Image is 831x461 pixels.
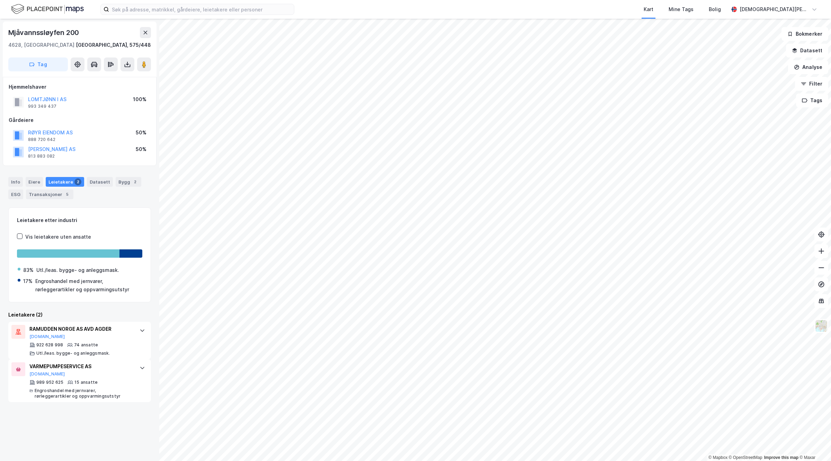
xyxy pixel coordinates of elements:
div: Utl./leas. bygge- og anleggsmask. [36,351,110,356]
div: Bolig [709,5,721,14]
div: Utl./leas. bygge- og anleggsmask. [36,266,119,274]
div: 4628, [GEOGRAPHIC_DATA] [8,41,74,49]
div: VARMEPUMPESERVICE AS [29,362,133,371]
div: Mine Tags [669,5,694,14]
div: 83% [23,266,34,274]
div: 100% [133,95,146,104]
div: Vis leietakere uten ansatte [25,233,91,241]
a: OpenStreetMap [729,455,762,460]
div: 5 [64,191,71,198]
div: 15 ansatte [74,380,98,385]
div: 74 ansatte [74,342,98,348]
div: [GEOGRAPHIC_DATA], 575/448 [76,41,151,49]
div: Kart [644,5,653,14]
div: 50% [136,145,146,153]
button: Datasett [786,44,828,57]
div: Engroshandel med jernvarer, rørleggerartikler og oppvarmingsutstyr [35,277,142,294]
div: 50% [136,128,146,137]
button: Bokmerker [781,27,828,41]
div: 2 [74,178,81,185]
iframe: Chat Widget [796,428,831,461]
div: Bygg [116,177,141,187]
div: [DEMOGRAPHIC_DATA][PERSON_NAME] [740,5,809,14]
div: Transaksjoner [26,189,73,199]
div: Leietakere (2) [8,311,151,319]
button: Tag [8,57,68,71]
div: Leietakere etter industri [17,216,142,224]
input: Søk på adresse, matrikkel, gårdeiere, leietakere eller personer [109,4,294,15]
button: [DOMAIN_NAME] [29,334,65,339]
div: 989 952 625 [36,380,63,385]
div: Eiere [26,177,43,187]
a: Improve this map [764,455,798,460]
div: Datasett [87,177,113,187]
div: 993 349 437 [28,104,56,109]
img: logo.f888ab2527a4732fd821a326f86c7f29.svg [11,3,84,15]
button: Analyse [788,60,828,74]
div: 922 628 998 [36,342,63,348]
button: [DOMAIN_NAME] [29,371,65,377]
div: 888 720 642 [28,137,55,142]
div: Leietakere [46,177,84,187]
button: Filter [795,77,828,91]
div: Mjåvannssløyfen 200 [8,27,80,38]
div: 813 883 082 [28,153,55,159]
div: Info [8,177,23,187]
div: 2 [132,178,138,185]
div: Hjemmelshaver [9,83,151,91]
div: Gårdeiere [9,116,151,124]
button: Tags [796,94,828,107]
div: 17% [23,277,33,285]
div: Engroshandel med jernvarer, rørleggerartikler og oppvarmingsutstyr [35,388,133,399]
div: RAMUDDEN NORGE AS AVD AGDER [29,325,133,333]
div: ESG [8,189,23,199]
a: Mapbox [708,455,727,460]
img: Z [815,319,828,333]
